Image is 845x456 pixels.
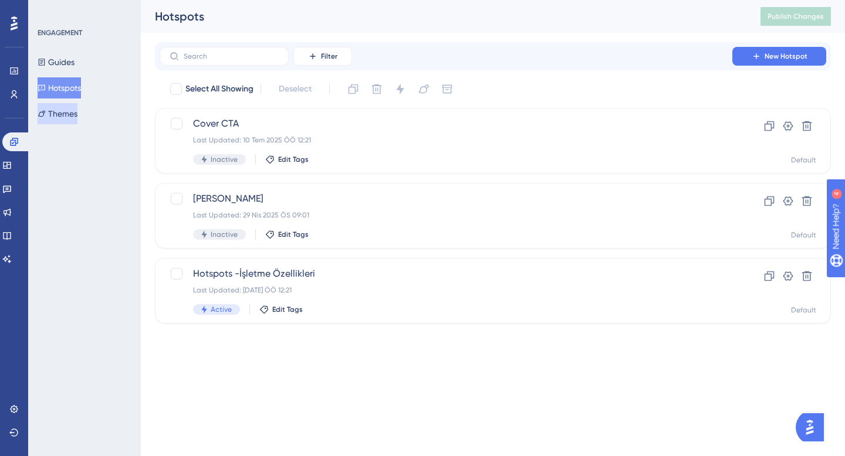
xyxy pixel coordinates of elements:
[211,305,232,314] span: Active
[38,28,82,38] div: ENGAGEMENT
[211,155,238,164] span: Inactive
[265,155,309,164] button: Edit Tags
[38,77,81,98] button: Hotspots
[193,210,699,220] div: Last Updated: 29 Nis 2025 ÖS 09:01
[278,230,309,239] span: Edit Tags
[796,410,831,445] iframe: UserGuiding AI Assistant Launcher
[321,52,337,61] span: Filter
[732,47,826,66] button: New Hotspot
[38,52,75,73] button: Guides
[185,82,253,96] span: Select All Showing
[155,8,731,25] div: Hotspots
[193,117,699,131] span: Cover CTA
[272,305,303,314] span: Edit Tags
[791,155,816,165] div: Default
[28,3,73,17] span: Need Help?
[765,52,807,61] span: New Hotspot
[211,230,238,239] span: Inactive
[278,155,309,164] span: Edit Tags
[259,305,303,314] button: Edit Tags
[279,82,312,96] span: Deselect
[265,230,309,239] button: Edit Tags
[184,52,279,60] input: Search
[791,230,816,240] div: Default
[193,192,699,206] span: [PERSON_NAME]
[791,305,816,315] div: Default
[268,79,322,100] button: Deselect
[768,12,824,21] span: Publish Changes
[193,135,699,145] div: Last Updated: 10 Tem 2025 ÖÖ 12:21
[38,103,77,124] button: Themes
[760,7,831,26] button: Publish Changes
[193,285,699,295] div: Last Updated: [DATE] ÖÖ 12:21
[82,6,85,15] div: 4
[293,47,352,66] button: Filter
[193,267,699,281] span: Hotspots -İşletme Özellikleri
